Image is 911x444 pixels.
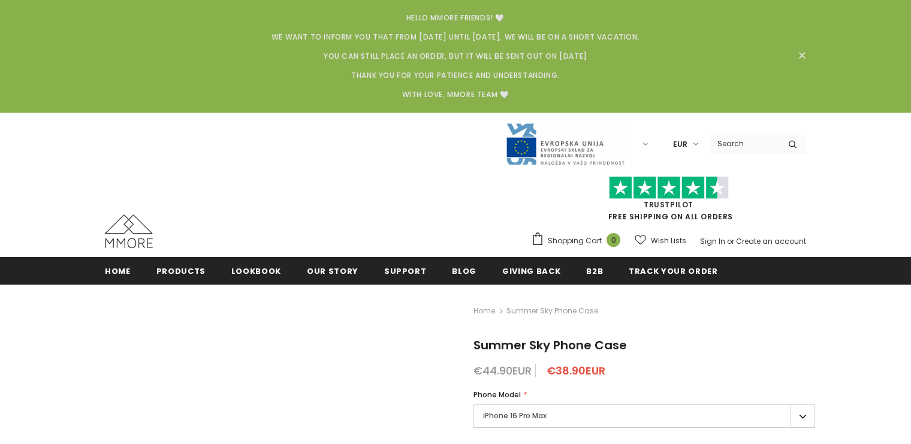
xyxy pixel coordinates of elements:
[384,265,427,277] span: support
[231,257,281,284] a: Lookbook
[452,257,476,284] a: Blog
[548,235,602,247] span: Shopping Cart
[586,265,603,277] span: B2B
[547,363,605,378] span: €38.90EUR
[607,233,620,247] span: 0
[635,230,686,251] a: Wish Lists
[105,265,131,277] span: Home
[651,235,686,247] span: Wish Lists
[673,138,687,150] span: EUR
[700,236,725,246] a: Sign In
[531,182,806,222] span: FREE SHIPPING ON ALL ORDERS
[609,176,729,200] img: Trust Pilot Stars
[505,122,625,166] img: Javni Razpis
[736,236,806,246] a: Create an account
[473,389,521,400] span: Phone Model
[105,257,131,284] a: Home
[105,215,153,248] img: MMORE Cases
[120,89,791,101] p: With Love, MMORE Team 🤍
[473,337,627,354] span: Summer Sky Phone Case
[629,265,717,277] span: Track your order
[644,200,693,210] a: Trustpilot
[727,236,734,246] span: or
[473,363,532,378] span: €44.90EUR
[505,138,625,149] a: Javni Razpis
[307,257,358,284] a: Our Story
[586,257,603,284] a: B2B
[710,135,779,152] input: Search Site
[502,265,560,277] span: Giving back
[307,265,358,277] span: Our Story
[506,304,598,318] span: Summer Sky Phone Case
[156,265,206,277] span: Products
[120,70,791,81] p: Thank you for your patience and understanding.
[473,304,495,318] a: Home
[120,31,791,43] p: We want to inform you that from [DATE] until [DATE], we will be on a short vacation.
[452,265,476,277] span: Blog
[531,232,626,250] a: Shopping Cart 0
[473,404,815,428] label: iPhone 16 Pro Max
[120,12,791,24] p: Hello MMORE Friends! 🤍
[156,257,206,284] a: Products
[384,257,427,284] a: support
[231,265,281,277] span: Lookbook
[120,50,791,62] p: You can still place an order, but it will be sent out on [DATE]
[629,257,717,284] a: Track your order
[502,257,560,284] a: Giving back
